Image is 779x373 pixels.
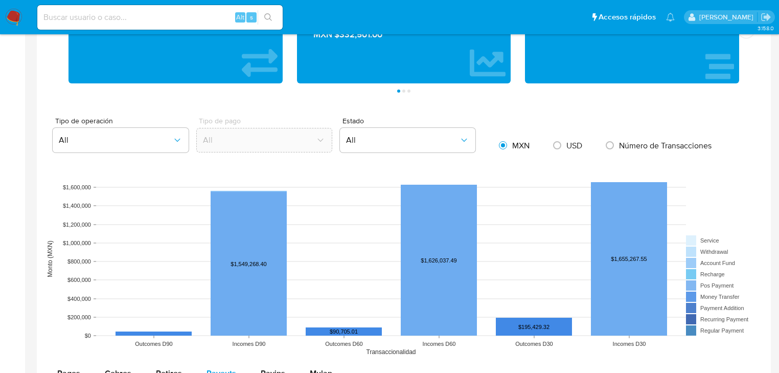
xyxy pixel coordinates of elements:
span: s [250,12,253,22]
input: Buscar usuario o caso... [37,11,283,24]
span: 3.158.0 [758,24,774,32]
a: Salir [761,12,771,23]
p: erika.juarez@mercadolibre.com.mx [699,12,757,22]
button: search-icon [258,10,279,25]
span: Accesos rápidos [599,12,656,23]
span: Alt [236,12,244,22]
a: Notificaciones [666,13,675,21]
